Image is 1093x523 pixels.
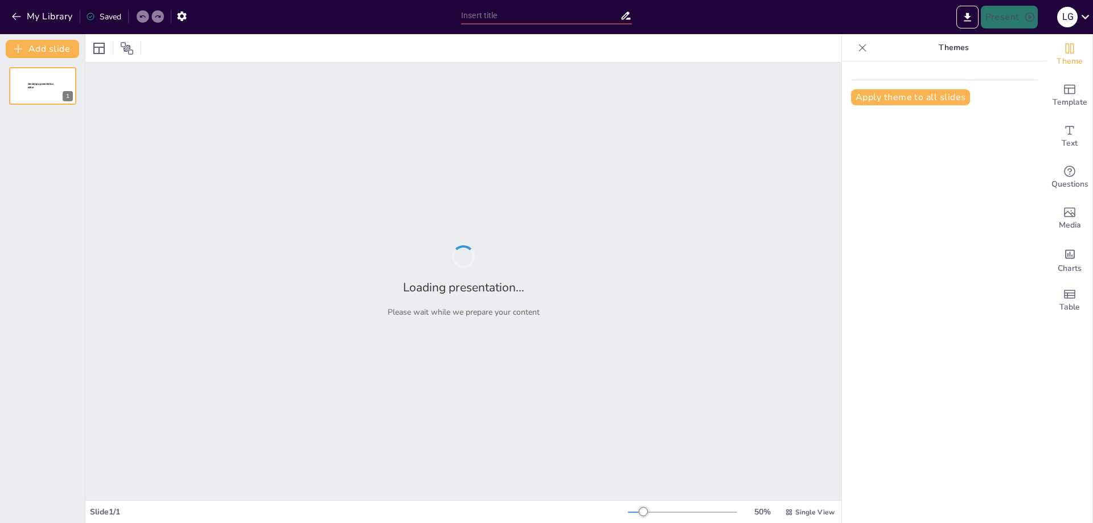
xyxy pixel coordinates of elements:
button: My Library [9,7,77,26]
button: Apply theme to all slides [851,89,970,105]
div: Add a table [1047,280,1092,321]
button: L g [1057,6,1078,28]
div: Add text boxes [1047,116,1092,157]
div: Add ready made slides [1047,75,1092,116]
span: Media [1059,219,1081,232]
button: Present [981,6,1038,28]
button: Export to PowerPoint [956,6,979,28]
div: Get real-time input from your audience [1047,157,1092,198]
p: Please wait while we prepare your content [388,307,540,318]
div: 1 [63,91,73,101]
span: Template [1053,96,1087,109]
span: Single View [795,508,835,517]
span: Questions [1051,178,1088,191]
button: Add slide [6,40,79,58]
span: Sendsteps presentation editor [28,83,54,89]
div: Change the overall theme [1047,34,1092,75]
span: Table [1059,301,1080,314]
input: Insert title [461,7,620,24]
div: 50 % [749,506,776,517]
span: Text [1062,137,1078,150]
div: L g [1057,7,1078,27]
div: Slide 1 / 1 [90,506,628,517]
div: 1 [9,67,76,105]
span: Position [120,42,134,55]
span: Theme [1057,55,1083,68]
div: Layout [90,39,108,57]
p: Themes [872,34,1036,61]
h2: Loading presentation... [403,279,524,295]
div: Add charts and graphs [1047,239,1092,280]
div: Saved [86,11,121,22]
div: Add images, graphics, shapes or video [1047,198,1092,239]
span: Charts [1058,262,1082,275]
